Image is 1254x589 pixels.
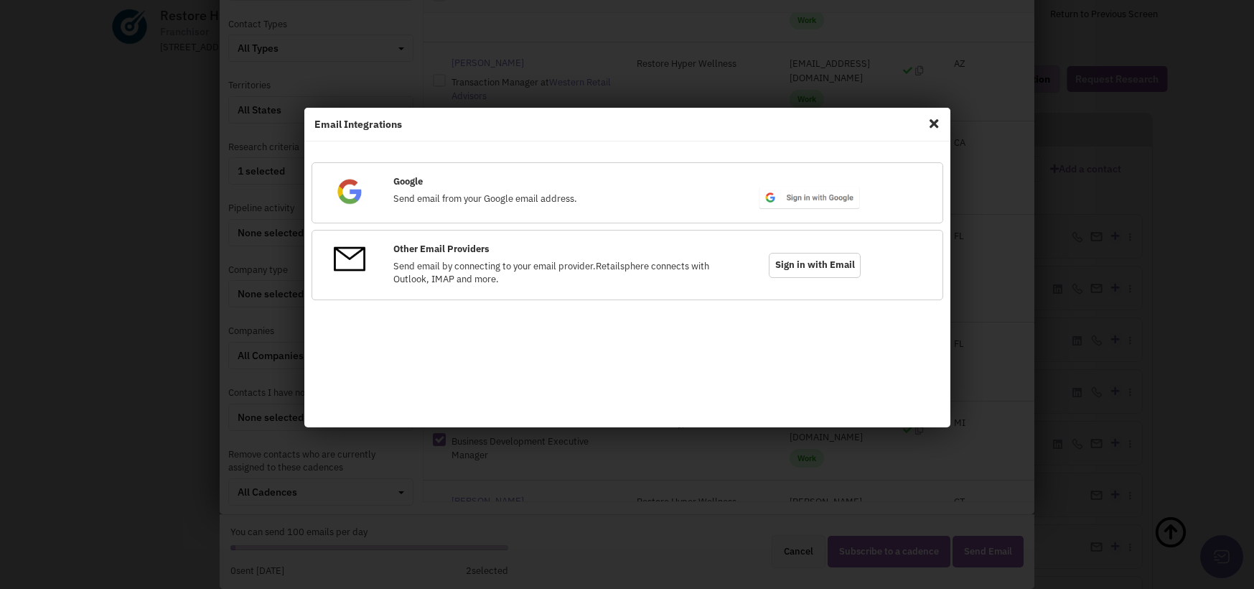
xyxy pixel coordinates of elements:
label: Other Email Providers [393,243,490,256]
span: Close [925,112,943,135]
label: Google [393,175,423,189]
span: Sign in with Email [769,253,860,278]
img: Google.png [334,175,365,207]
img: OtherEmail.png [334,243,365,274]
span: Send email by connecting to your email provider.Retailsphere connects with Outlook, IMAP and more. [393,260,709,286]
h4: Email Integrations [314,118,940,131]
span: Send email from your Google email address. [393,193,577,205]
img: btn_google_signin_light_normal_web@2x.png [758,185,861,210]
